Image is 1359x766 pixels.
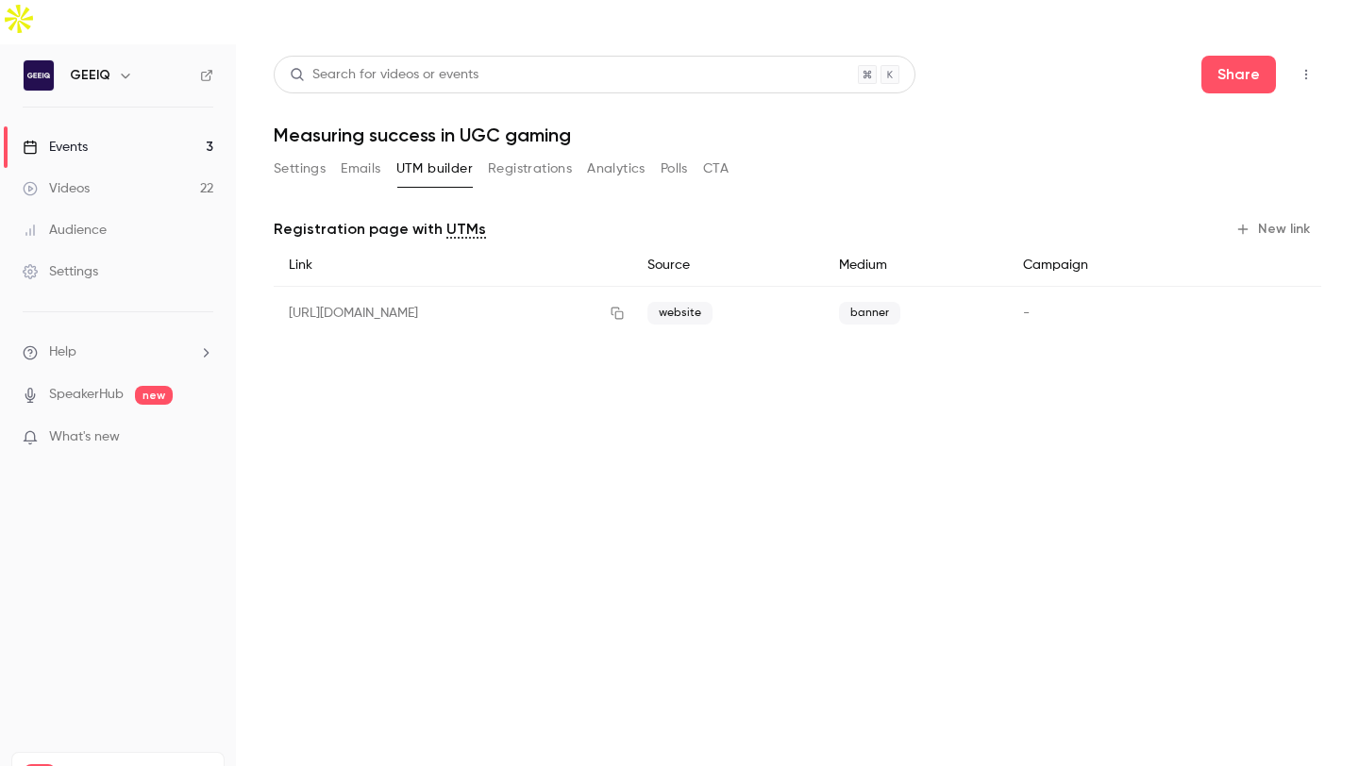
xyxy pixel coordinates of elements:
[488,154,572,184] button: Registrations
[23,221,107,240] div: Audience
[23,138,88,157] div: Events
[1201,56,1276,93] button: Share
[274,244,632,287] div: Link
[1008,244,1200,287] div: Campaign
[274,218,486,241] p: Registration page with
[1228,214,1321,244] button: New link
[23,342,213,362] li: help-dropdown-opener
[290,65,478,85] div: Search for videos or events
[274,154,326,184] button: Settings
[587,154,646,184] button: Analytics
[49,342,76,362] span: Help
[661,154,688,184] button: Polls
[703,154,729,184] button: CTA
[274,287,632,341] div: [URL][DOMAIN_NAME]
[23,179,90,198] div: Videos
[824,244,1008,287] div: Medium
[49,385,124,405] a: SpeakerHub
[135,386,173,405] span: new
[839,302,900,325] span: banner
[396,154,473,184] button: UTM builder
[1023,307,1030,320] span: -
[24,60,54,91] img: GEEIQ
[49,427,120,447] span: What's new
[70,66,110,85] h6: GEEIQ
[23,262,98,281] div: Settings
[647,302,713,325] span: website
[341,154,380,184] button: Emails
[446,218,486,241] a: UTMs
[274,124,1321,146] h1: Measuring success in UGC gaming
[632,244,824,287] div: Source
